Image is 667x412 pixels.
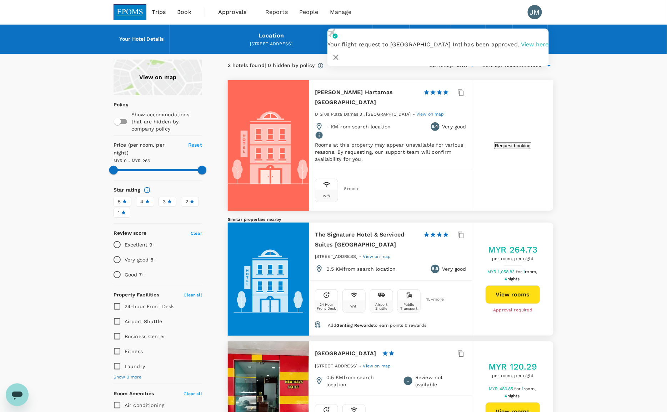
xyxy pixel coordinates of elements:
span: 15 + more [426,297,437,302]
button: View rooms [486,285,540,304]
span: per room, per night [488,255,538,263]
span: D G 08 Plaza Damas 3., [GEOGRAPHIC_DATA] [315,112,411,117]
span: 3 [163,198,166,205]
p: - KM from search location [326,123,391,130]
span: Reports [265,8,288,16]
p: Rooms at this property may appear unavailable for various reasons. By requesting, our support tea... [315,141,466,163]
a: View on map [416,111,444,117]
a: View on map [363,363,391,368]
h5: MYR 120.29 [489,361,537,372]
p: Policy [114,101,118,108]
h6: Price (per room, per night) [114,141,180,157]
p: Review not available [415,374,466,388]
span: Air conditioning [125,402,164,408]
span: 5 [118,198,121,205]
span: - [360,363,363,368]
a: View on map [114,60,202,95]
span: Laundry [125,363,145,369]
div: Airport Shuttle [372,302,391,310]
span: 4 [505,393,521,398]
h5: Similar properties nearby [228,217,553,223]
span: Add to earn points & rewards [328,323,426,328]
span: View here [521,41,549,48]
span: MYR 480.85 [489,386,515,391]
span: 1 [523,269,538,274]
span: Clear all [184,391,202,396]
span: Manage [330,8,352,16]
span: Approval required [493,307,533,314]
span: [STREET_ADDRESS] [315,363,357,368]
span: Clear all [184,293,202,297]
a: View on map [363,253,391,259]
h5: MYR 264.73 [488,244,538,255]
span: View on map [363,363,391,368]
span: 8.9 [432,265,438,273]
p: Very good [442,123,466,130]
button: Request booking [494,142,531,149]
span: for [515,386,522,391]
span: View on map [416,112,444,117]
span: 8 + more [344,187,355,191]
span: Clear [191,231,202,236]
span: Show 3 more [114,374,142,381]
span: Fitness [125,349,143,354]
span: Book [177,8,191,16]
span: Genting Rewards [336,323,373,328]
span: Trips [152,8,166,16]
span: [STREET_ADDRESS] [315,254,357,259]
span: MYR 1,058.83 [487,269,516,274]
div: 24 Hour Front Desk [317,302,336,310]
span: per room, per night [489,372,537,380]
h6: Your Hotel Details [119,35,164,43]
h6: Star rating [114,186,141,194]
h6: [GEOGRAPHIC_DATA] [315,349,376,358]
div: JM [528,5,542,19]
span: View on map [363,254,391,259]
img: EPOMS SDN BHD [114,4,146,20]
div: [STREET_ADDRESS] [176,41,367,48]
span: room, [524,386,536,391]
span: nights [507,393,520,398]
span: - [407,378,409,385]
span: 2 [185,198,188,205]
span: 24-hour Front Desk [125,304,174,309]
h6: Property Facilities [114,291,159,299]
h6: [PERSON_NAME] Hartamas [GEOGRAPHIC_DATA] [315,87,418,107]
span: 1 [522,386,537,391]
div: Wifi [323,194,330,198]
span: Reset [188,142,202,148]
span: 8.4 [432,123,438,130]
p: Good 7+ [125,271,144,278]
span: for [516,269,523,274]
span: 1 [118,209,120,217]
div: 3 hotels found | 0 hidden by policy [228,62,315,70]
p: Very good [442,265,466,273]
p: 0.5 KM from search location [326,374,395,388]
span: - [413,112,416,117]
span: - [360,254,363,259]
span: Airport Shuttle [125,319,162,324]
h6: Room Amenities [114,390,154,398]
svg: Star ratings are awarded to properties to represent the quality of services, facilities, and amen... [144,187,151,194]
h6: The Signature Hotel & Serviced Suites [GEOGRAPHIC_DATA] [315,230,418,250]
span: Approvals [218,8,254,16]
span: 4 [140,198,144,205]
span: Business Center [125,334,165,339]
span: People [299,8,319,16]
img: flight-approved [327,29,338,39]
div: Location [259,31,284,41]
div: Wifi [350,304,358,308]
h6: Review score [114,229,147,237]
span: nights [507,276,520,281]
iframe: Button to launch messaging window [6,383,29,406]
span: room, [525,269,537,274]
span: Your flight request to [GEOGRAPHIC_DATA] Intl has been approved. [327,41,520,48]
span: MYR 0 - MYR 266 [114,158,150,163]
p: Show accommodations that are hidden by company policy [131,111,201,132]
p: Very good 8+ [125,256,157,263]
div: Public Transport [399,302,419,310]
p: 0.5 KM from search location [326,265,396,273]
span: 4 [505,276,521,281]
